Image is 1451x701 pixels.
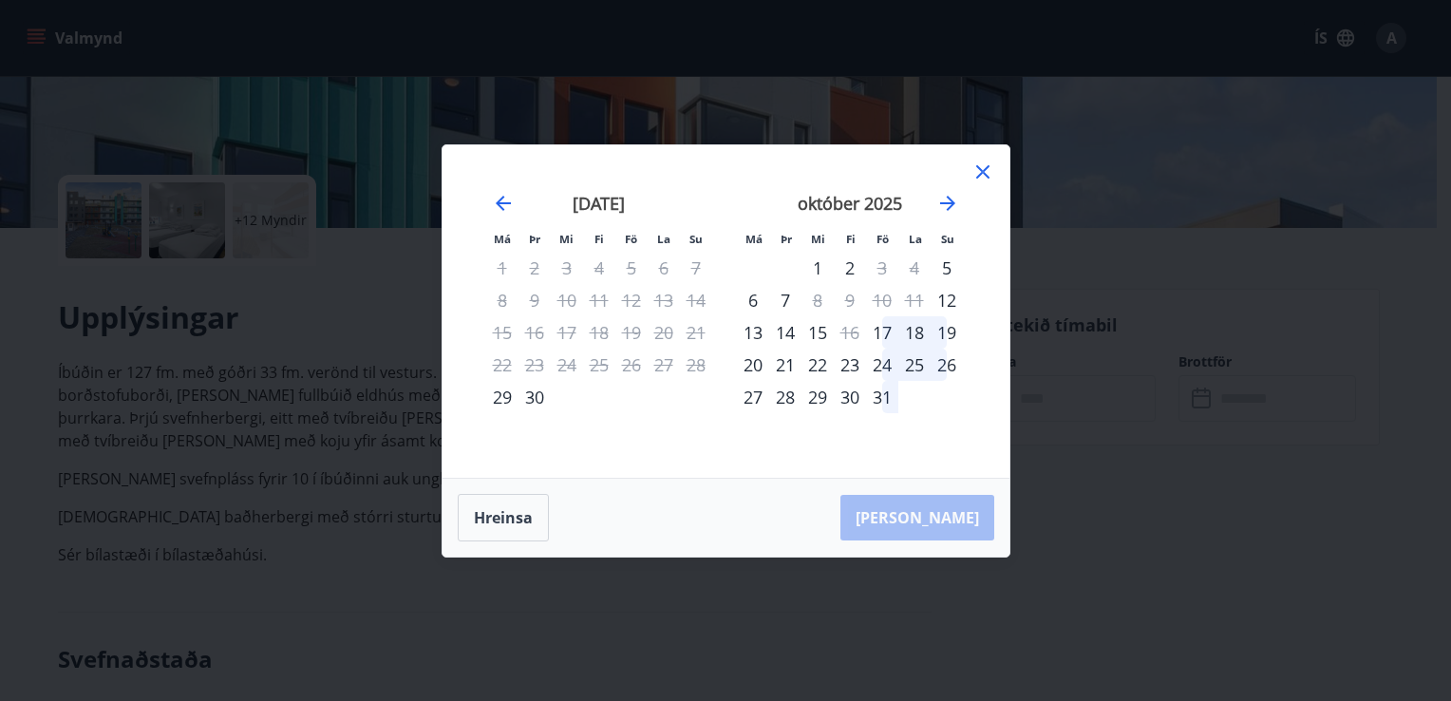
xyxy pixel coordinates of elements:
[834,381,866,413] div: 30
[518,316,551,349] td: Not available. þriðjudagur, 16. september 2025
[801,349,834,381] div: 22
[594,232,604,246] small: Fi
[737,284,769,316] td: Choose mánudagur, 6. október 2025 as your check-in date. It’s available.
[486,284,518,316] td: Not available. mánudagur, 8. september 2025
[866,316,898,349] div: Aðeins innritun í boði
[801,381,834,413] td: Choose miðvikudagur, 29. október 2025 as your check-in date. It’s available.
[518,381,551,413] td: Choose þriðjudagur, 30. september 2025 as your check-in date. It’s available.
[737,349,769,381] td: Choose mánudagur, 20. október 2025 as your check-in date. It’s available.
[931,316,963,349] td: Choose sunnudagur, 19. október 2025 as your check-in date. It’s available.
[931,284,963,316] div: Aðeins innritun í boði
[615,316,648,349] td: Not available. föstudagur, 19. september 2025
[583,284,615,316] td: Not available. fimmtudagur, 11. september 2025
[801,316,834,349] div: 15
[518,284,551,316] td: Not available. þriðjudagur, 9. september 2025
[866,381,898,413] div: 31
[657,232,670,246] small: La
[801,284,834,316] td: Not available. miðvikudagur, 8. október 2025
[941,232,954,246] small: Su
[834,349,866,381] td: Choose fimmtudagur, 23. október 2025 as your check-in date. It’s available.
[801,252,834,284] td: Choose miðvikudagur, 1. október 2025 as your check-in date. It’s available.
[551,284,583,316] td: Not available. miðvikudagur, 10. september 2025
[518,252,551,284] td: Not available. þriðjudagur, 2. september 2025
[583,252,615,284] td: Not available. fimmtudagur, 4. september 2025
[769,316,801,349] td: Choose þriðjudagur, 14. október 2025 as your check-in date. It’s available.
[486,381,518,413] td: Choose mánudagur, 29. september 2025 as your check-in date. It’s available.
[898,252,931,284] td: Not available. laugardagur, 4. október 2025
[834,381,866,413] td: Choose fimmtudagur, 30. október 2025 as your check-in date. It’s available.
[583,349,615,381] td: Not available. fimmtudagur, 25. september 2025
[559,232,574,246] small: Mi
[492,192,515,215] div: Move backward to switch to the previous month.
[834,316,866,349] div: Aðeins útritun í boði
[689,232,703,246] small: Su
[769,381,801,413] div: 28
[931,252,963,284] div: Aðeins innritun í boði
[801,381,834,413] div: 29
[769,349,801,381] div: 21
[551,252,583,284] td: Not available. miðvikudagur, 3. september 2025
[781,232,792,246] small: Þr
[648,316,680,349] td: Not available. laugardagur, 20. september 2025
[551,316,583,349] td: Not available. miðvikudagur, 17. september 2025
[931,252,963,284] td: Choose sunnudagur, 5. október 2025 as your check-in date. It’s available.
[769,284,801,316] td: Choose þriðjudagur, 7. október 2025 as your check-in date. It’s available.
[846,232,856,246] small: Fi
[680,349,712,381] td: Not available. sunnudagur, 28. september 2025
[648,349,680,381] td: Not available. laugardagur, 27. september 2025
[494,232,511,246] small: Má
[625,232,637,246] small: Fö
[834,349,866,381] div: 23
[931,284,963,316] td: Choose sunnudagur, 12. október 2025 as your check-in date. It’s available.
[866,252,898,284] div: Aðeins útritun í boði
[737,316,769,349] td: Choose mánudagur, 13. október 2025 as your check-in date. It’s available.
[866,252,898,284] td: Not available. föstudagur, 3. október 2025
[529,232,540,246] small: Þr
[801,252,834,284] div: 1
[737,381,769,413] div: 27
[737,284,769,316] div: 6
[931,349,963,381] div: 26
[866,284,898,316] td: Not available. föstudagur, 10. október 2025
[769,349,801,381] td: Choose þriðjudagur, 21. október 2025 as your check-in date. It’s available.
[680,316,712,349] td: Not available. sunnudagur, 21. september 2025
[465,168,987,455] div: Calendar
[866,349,898,381] td: Choose föstudagur, 24. október 2025 as your check-in date. It’s available.
[898,284,931,316] td: Not available. laugardagur, 11. október 2025
[866,381,898,413] td: Choose föstudagur, 31. október 2025 as your check-in date. It’s available.
[458,494,549,541] button: Hreinsa
[737,349,769,381] div: 20
[518,381,551,413] div: 30
[648,284,680,316] td: Not available. laugardagur, 13. september 2025
[573,192,625,215] strong: [DATE]
[551,349,583,381] td: Not available. miðvikudagur, 24. september 2025
[801,316,834,349] td: Choose miðvikudagur, 15. október 2025 as your check-in date. It’s available.
[615,284,648,316] td: Not available. föstudagur, 12. september 2025
[834,316,866,349] td: Not available. fimmtudagur, 16. október 2025
[486,252,518,284] td: Not available. mánudagur, 1. september 2025
[866,316,898,349] td: Choose föstudagur, 17. október 2025 as your check-in date. It’s available.
[486,316,518,349] td: Not available. mánudagur, 15. september 2025
[834,252,866,284] div: 2
[931,349,963,381] td: Choose sunnudagur, 26. október 2025 as your check-in date. It’s available.
[876,232,889,246] small: Fö
[936,192,959,215] div: Move forward to switch to the next month.
[898,316,931,349] div: 18
[769,381,801,413] td: Choose þriðjudagur, 28. október 2025 as your check-in date. It’s available.
[909,232,922,246] small: La
[680,252,712,284] td: Not available. sunnudagur, 7. september 2025
[737,381,769,413] td: Choose mánudagur, 27. október 2025 as your check-in date. It’s available.
[798,192,902,215] strong: október 2025
[769,316,801,349] div: 14
[615,349,648,381] td: Not available. föstudagur, 26. september 2025
[486,349,518,381] td: Not available. mánudagur, 22. september 2025
[615,252,648,284] td: Not available. föstudagur, 5. september 2025
[518,349,551,381] td: Not available. þriðjudagur, 23. september 2025
[931,316,963,349] div: 19
[680,284,712,316] td: Not available. sunnudagur, 14. september 2025
[583,316,615,349] td: Not available. fimmtudagur, 18. september 2025
[898,316,931,349] td: Choose laugardagur, 18. október 2025 as your check-in date. It’s available.
[866,349,898,381] div: 24
[801,284,834,316] div: Aðeins útritun í boði
[486,381,518,413] div: Aðeins innritun í boði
